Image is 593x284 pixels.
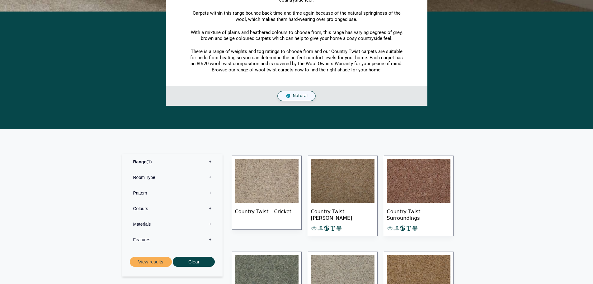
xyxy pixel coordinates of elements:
a: Country Twist – Surroundings [384,156,454,236]
span: 1 [146,159,152,164]
img: Country Twist - Cricket [235,159,299,204]
span: Country Twist – [PERSON_NAME] [311,203,374,225]
span: Country Twist – Cricket [235,203,299,225]
p: There is a range of weights and tog ratings to choose from and our Country Twist carpets are suit... [189,49,404,73]
span: Country Twist – Surroundings [387,203,450,225]
button: View results [130,257,172,267]
label: Pattern [127,185,218,201]
label: Features [127,232,218,248]
a: Country Twist – [PERSON_NAME] [308,156,378,236]
a: Country Twist – Cricket [232,156,302,230]
span: With a mixture of plains and heathered colours to choose from, this range has varying degrees of ... [191,30,402,41]
span: Natural [293,93,308,99]
label: Materials [127,216,218,232]
img: Craven Bracken [311,159,374,204]
button: Clear [173,257,215,267]
label: Colours [127,201,218,216]
label: Range [127,154,218,170]
span: Carpets within this range bounce back time and time again because of the natural springiness of t... [193,10,401,22]
label: Room Type [127,170,218,185]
